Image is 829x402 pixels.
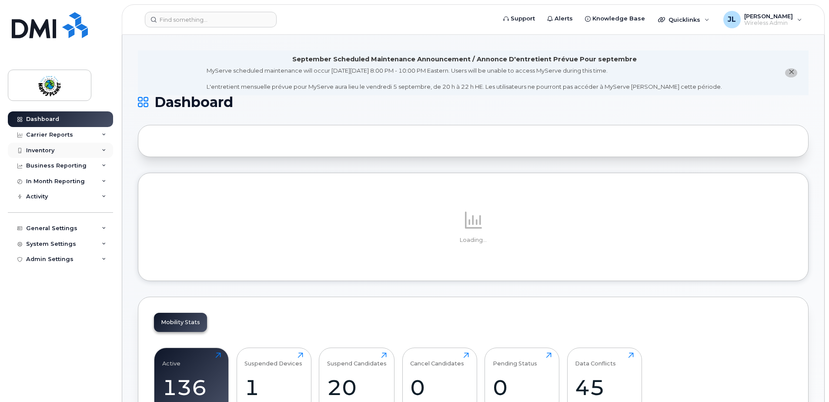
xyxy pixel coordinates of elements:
div: Suspended Devices [244,352,302,367]
div: 45 [575,375,634,400]
div: 1 [244,375,303,400]
div: 0 [493,375,552,400]
div: 20 [327,375,387,400]
div: Cancel Candidates [410,352,464,367]
div: Data Conflicts [575,352,616,367]
p: Loading... [154,236,792,244]
div: Pending Status [493,352,537,367]
div: September Scheduled Maintenance Announcement / Annonce D'entretient Prévue Pour septembre [292,55,637,64]
div: 136 [162,375,221,400]
div: 0 [410,375,469,400]
div: Active [162,352,181,367]
div: MyServe scheduled maintenance will occur [DATE][DATE] 8:00 PM - 10:00 PM Eastern. Users will be u... [207,67,722,91]
span: Dashboard [154,96,233,109]
button: close notification [785,68,797,77]
div: Suspend Candidates [327,352,387,367]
